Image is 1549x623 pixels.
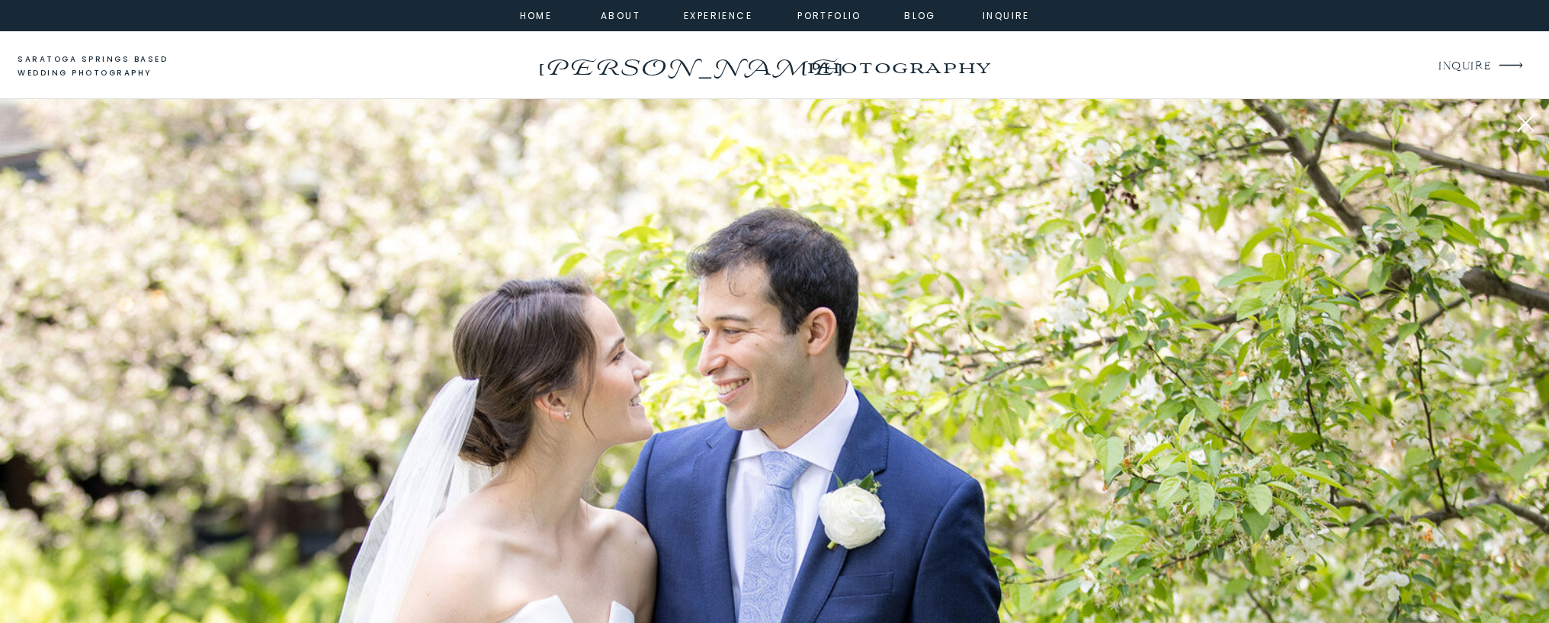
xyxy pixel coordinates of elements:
[18,53,197,81] a: saratoga springs based wedding photography
[893,8,948,21] a: Blog
[515,8,556,21] a: home
[797,8,862,21] a: portfolio
[979,8,1034,21] a: inquire
[1438,56,1490,77] a: INQUIRE
[777,46,1020,88] a: photography
[601,8,635,21] a: about
[684,8,746,21] a: experience
[534,50,845,74] a: [PERSON_NAME]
